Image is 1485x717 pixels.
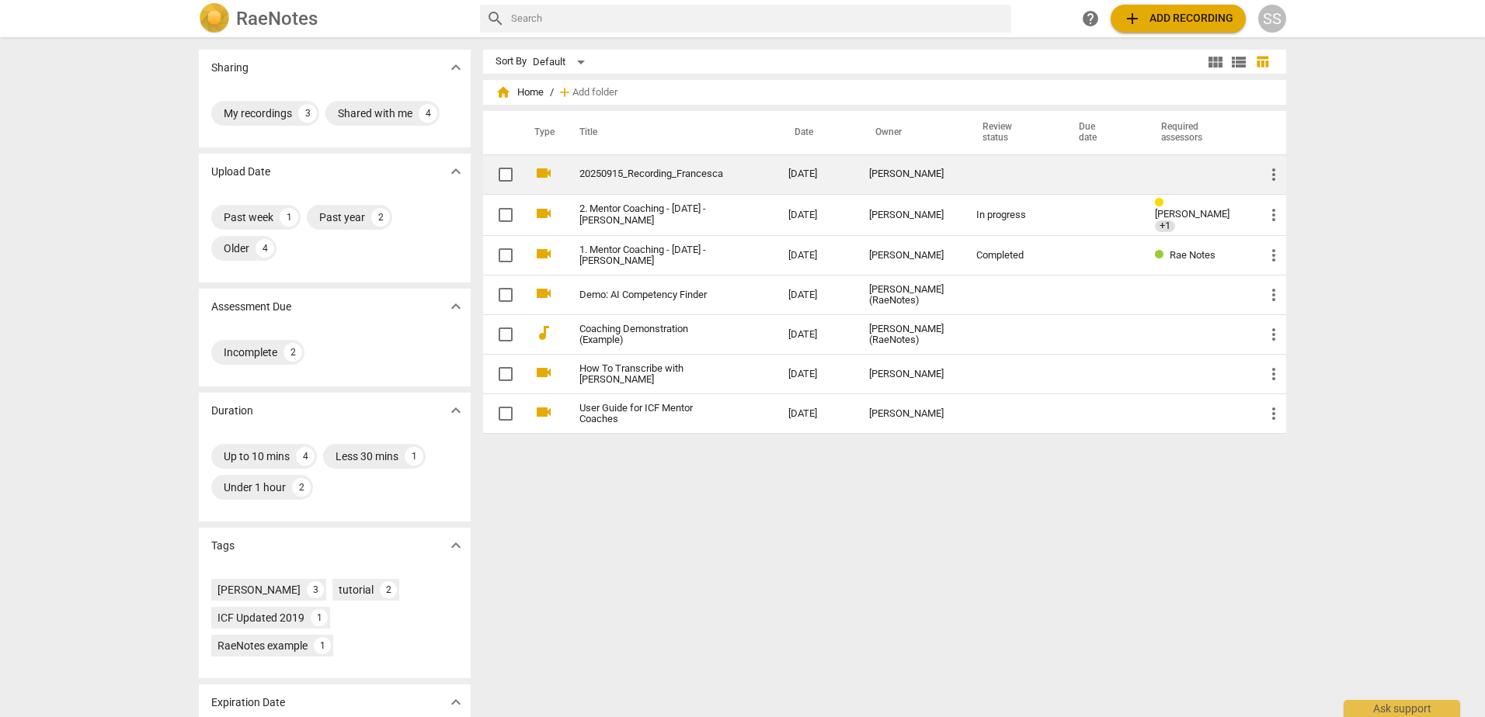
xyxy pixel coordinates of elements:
[776,194,857,236] td: [DATE]
[579,324,732,347] a: Coaching Demonstration (Example)
[1264,206,1283,224] span: more_vert
[561,111,776,154] th: Title
[1123,9,1233,28] span: Add recording
[1229,53,1248,71] span: view_list
[496,85,544,100] span: Home
[211,538,235,554] p: Tags
[496,56,527,68] div: Sort By
[869,324,951,347] div: [PERSON_NAME] (RaeNotes)
[776,355,857,394] td: [DATE]
[1258,5,1286,33] button: SS
[776,111,857,154] th: Date
[447,693,465,712] span: expand_more
[1155,220,1175,232] span: +1
[447,162,465,181] span: expand_more
[280,208,298,227] div: 1
[776,154,857,194] td: [DATE]
[1111,5,1246,33] button: Upload
[776,275,857,315] td: [DATE]
[869,284,951,307] div: [PERSON_NAME] (RaeNotes)
[444,295,468,318] button: Show more
[224,241,249,256] div: Older
[1264,246,1283,265] span: more_vert
[776,394,857,434] td: [DATE]
[307,581,324,598] div: 3
[1123,9,1142,28] span: add
[256,239,274,258] div: 4
[211,299,291,315] p: Assessment Due
[579,403,732,426] a: User Guide for ICF Mentor Coaches
[1204,50,1227,74] button: Tile view
[298,104,317,123] div: 3
[511,6,1005,31] input: Search
[1264,325,1283,344] span: more_vert
[211,164,270,180] p: Upload Date
[1264,165,1283,184] span: more_vert
[1264,286,1283,304] span: more_vert
[1206,53,1225,71] span: view_module
[579,244,732,268] a: 1. Mentor Coaching - [DATE] - [PERSON_NAME]
[224,449,290,464] div: Up to 10 mins
[964,111,1059,154] th: Review status
[1155,208,1229,220] span: [PERSON_NAME]
[224,210,273,225] div: Past week
[447,536,465,555] span: expand_more
[1081,9,1100,28] span: help
[533,50,590,74] div: Default
[534,324,553,342] span: audiotrack
[869,210,951,221] div: [PERSON_NAME]
[776,236,857,275] td: [DATE]
[1155,249,1170,261] span: Review status: completed
[857,111,964,154] th: Owner
[444,691,468,714] button: Show more
[296,447,315,466] div: 4
[444,534,468,557] button: Show more
[211,694,285,711] p: Expiration Date
[217,638,308,653] div: RaeNotes example
[550,87,554,99] span: /
[444,160,468,183] button: Show more
[405,447,423,466] div: 1
[447,58,465,77] span: expand_more
[579,289,732,301] a: Demo: AI Competency Finder
[339,582,374,597] div: tutorial
[1155,197,1170,209] span: Review status: in progress
[522,111,561,154] th: Type
[534,403,553,421] span: videocam
[572,87,617,99] span: Add folder
[199,3,230,34] img: Logo
[224,106,292,121] div: My recordings
[292,478,311,497] div: 2
[1264,404,1283,423] span: more_vert
[1142,111,1252,154] th: Required assessors
[224,480,286,495] div: Under 1 hour
[311,609,328,626] div: 1
[534,164,553,182] span: videocam
[534,204,553,223] span: videocam
[1170,249,1215,261] span: Rae Notes
[1344,700,1460,717] div: Ask support
[1076,5,1104,33] a: Help
[579,363,732,386] a: How To Transcribe with [PERSON_NAME]
[319,210,365,225] div: Past year
[371,208,390,227] div: 2
[336,449,398,464] div: Less 30 mins
[869,369,951,380] div: [PERSON_NAME]
[444,56,468,79] button: Show more
[776,315,857,355] td: [DATE]
[447,401,465,420] span: expand_more
[534,244,553,263] span: videocam
[283,343,302,362] div: 2
[579,168,732,180] a: 20250915_Recording_Francesca
[236,8,318,29] h2: RaeNotes
[496,85,511,100] span: home
[211,403,253,419] p: Duration
[534,284,553,303] span: videocam
[1255,54,1270,69] span: table_chart
[1250,50,1274,74] button: Table view
[419,104,437,123] div: 4
[486,9,505,28] span: search
[557,85,572,100] span: add
[534,363,553,382] span: videocam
